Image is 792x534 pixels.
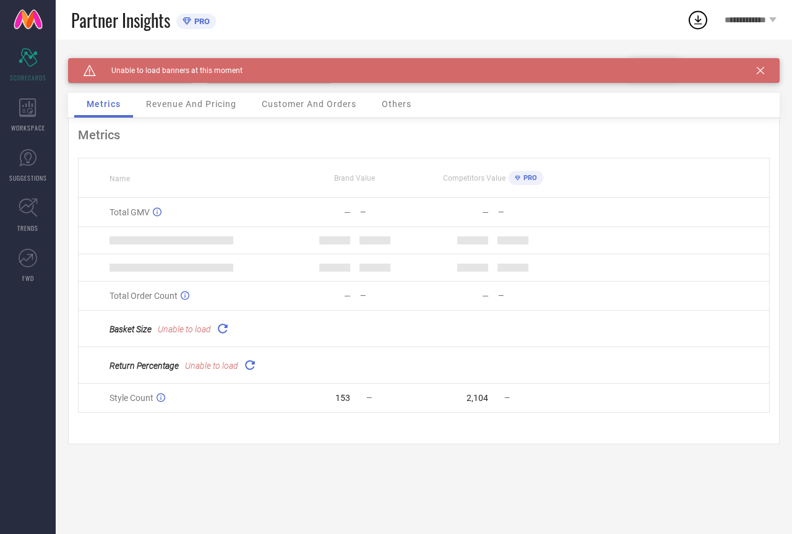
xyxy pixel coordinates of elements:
span: Total GMV [110,207,150,217]
span: Name [110,174,130,183]
span: TRENDS [17,223,38,233]
span: — [504,394,510,402]
div: — [482,291,489,301]
span: Return Percentage [110,361,179,371]
span: Unable to load banners at this moment [96,66,243,75]
div: — [344,207,351,217]
span: Competitors Value [443,174,506,183]
span: PRO [520,174,537,182]
div: — [360,208,423,217]
span: PRO [191,17,210,26]
div: Reload "Basket Size " [214,320,231,337]
span: Revenue And Pricing [146,99,236,109]
span: Metrics [87,99,121,109]
span: Others [382,99,411,109]
span: Partner Insights [71,7,170,33]
span: WORKSPACE [11,123,45,132]
div: Open download list [687,9,709,31]
span: FWD [22,273,34,283]
span: Unable to load [158,324,211,334]
span: Total Order Count [110,291,178,301]
div: — [344,291,351,301]
span: — [366,394,372,402]
span: Customer And Orders [262,99,356,109]
div: 153 [335,393,350,403]
span: Unable to load [185,361,238,371]
div: Metrics [78,127,770,142]
div: — [482,207,489,217]
div: Brand [68,58,192,67]
div: — [360,291,423,300]
span: Basket Size [110,324,152,334]
div: — [498,208,561,217]
span: Brand Value [334,174,375,183]
span: SCORECARDS [10,73,46,82]
span: SUGGESTIONS [9,173,47,183]
div: 2,104 [467,393,488,403]
div: Reload "Return Percentage " [241,356,259,374]
span: Style Count [110,393,153,403]
div: — [498,291,561,300]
